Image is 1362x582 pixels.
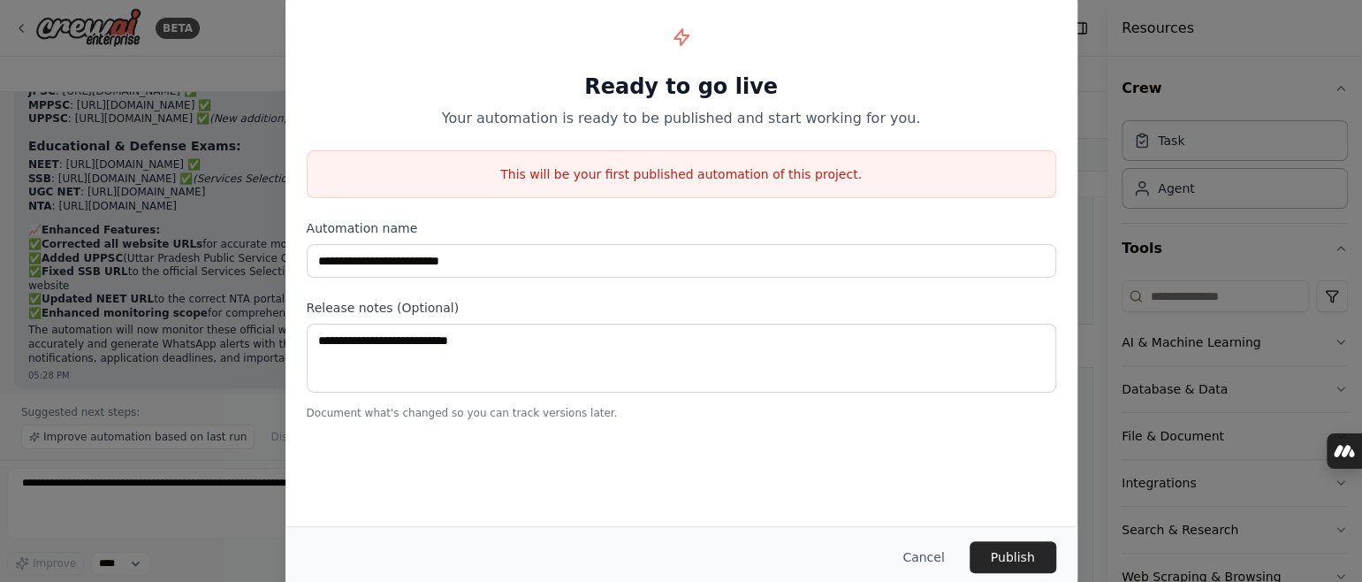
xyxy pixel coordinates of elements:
[888,541,958,573] button: Cancel
[970,541,1056,573] button: Publish
[307,108,1056,129] p: Your automation is ready to be published and start working for you.
[307,219,1056,237] label: Automation name
[307,73,1056,101] h1: Ready to go live
[307,406,1056,420] p: Document what's changed so you can track versions later.
[308,165,1055,183] p: This will be your first published automation of this project.
[307,299,1056,317] label: Release notes (Optional)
